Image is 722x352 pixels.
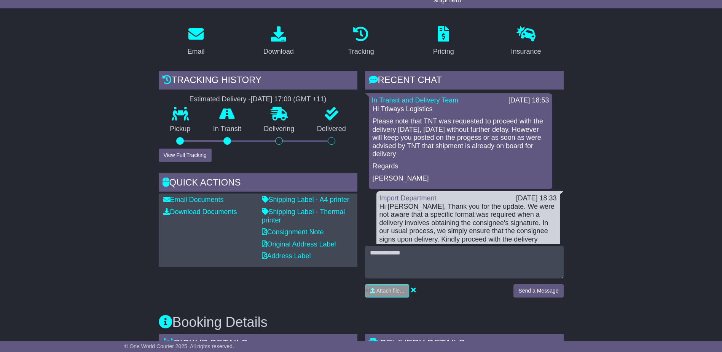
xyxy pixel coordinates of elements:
[262,228,324,236] a: Consignment Note
[372,96,459,104] a: In Transit and Delivery Team
[159,149,212,162] button: View Full Tracking
[251,95,327,104] div: [DATE] 17:00 (GMT +11)
[373,174,548,183] p: [PERSON_NAME]
[513,284,563,298] button: Send a Message
[159,173,357,194] div: Quick Actions
[306,125,357,133] p: Delivered
[187,46,204,57] div: Email
[428,24,459,59] a: Pricing
[159,71,357,91] div: Tracking history
[258,24,299,59] a: Download
[159,315,564,330] h3: Booking Details
[262,252,311,260] a: Address Label
[379,203,557,269] div: Hi [PERSON_NAME], Thank you for the update. We were not aware that a specific format was required...
[516,194,557,203] div: [DATE] 18:33
[373,105,548,114] p: Hi Triways Logistics
[508,96,549,105] div: [DATE] 18:53
[262,208,345,224] a: Shipping Label - Thermal printer
[511,46,541,57] div: Insurance
[262,196,349,203] a: Shipping Label - A4 printer
[348,46,374,57] div: Tracking
[253,125,306,133] p: Delivering
[159,95,357,104] div: Estimated Delivery -
[379,194,437,202] a: Import Department
[163,208,237,216] a: Download Documents
[343,24,379,59] a: Tracking
[262,240,336,248] a: Original Address Label
[365,71,564,91] div: RECENT CHAT
[263,46,294,57] div: Download
[506,24,546,59] a: Insurance
[182,24,209,59] a: Email
[159,125,202,133] p: Pickup
[373,117,548,158] p: Please note that TNT was requested to proceed with the delivery [DATE], [DATE] without further de...
[433,46,454,57] div: Pricing
[202,125,253,133] p: In Transit
[373,162,548,171] p: Regards
[163,196,224,203] a: Email Documents
[124,343,234,349] span: © One World Courier 2025. All rights reserved.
